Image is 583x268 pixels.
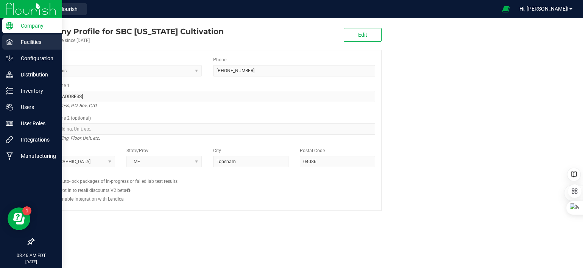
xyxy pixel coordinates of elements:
p: Integrations [13,135,59,144]
label: Auto-lock packages of in-progress or failed lab test results [59,178,178,185]
iframe: Resource center [8,207,30,230]
label: Phone [213,56,226,63]
p: Facilities [13,37,59,47]
input: Postal Code [300,156,375,167]
p: [DATE] [3,259,59,265]
div: Account active since [DATE] [33,37,224,44]
p: User Roles [13,119,59,128]
p: 08:46 AM EDT [3,252,59,259]
inline-svg: Manufacturing [6,152,13,160]
label: Postal Code [300,147,325,154]
inline-svg: Integrations [6,136,13,143]
label: City [213,147,221,154]
i: Suite, Building, Floor, Unit, etc. [40,134,100,143]
label: State/Prov [126,147,148,154]
p: Manufacturing [13,151,59,160]
label: Enable integration with Lendica [59,196,124,203]
button: Edit [344,28,382,42]
inline-svg: Facilities [6,38,13,46]
inline-svg: Distribution [6,71,13,78]
i: Street address, P.O. Box, C/O [40,101,97,110]
span: Edit [358,32,367,38]
input: Address [40,91,375,102]
p: Distribution [13,70,59,79]
span: Hi, [PERSON_NAME]! [519,6,569,12]
inline-svg: Company [6,22,13,30]
span: Open Ecommerce Menu [497,2,514,16]
inline-svg: Configuration [6,55,13,62]
p: Company [13,21,59,30]
input: (123) 456-7890 [213,65,375,76]
iframe: Resource center unread badge [22,206,31,215]
label: Opt in to retail discounts V2 beta [59,187,130,194]
p: Configuration [13,54,59,63]
h2: Configs [40,173,375,178]
inline-svg: User Roles [6,120,13,127]
inline-svg: Users [6,103,13,111]
label: Address Line 2 (optional) [40,115,91,122]
p: Users [13,103,59,112]
inline-svg: Inventory [6,87,13,95]
p: Inventory [13,86,59,95]
input: City [213,156,288,167]
input: Suite, Building, Unit, etc. [40,123,375,135]
div: SBC Maine Cultivation [33,26,224,37]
